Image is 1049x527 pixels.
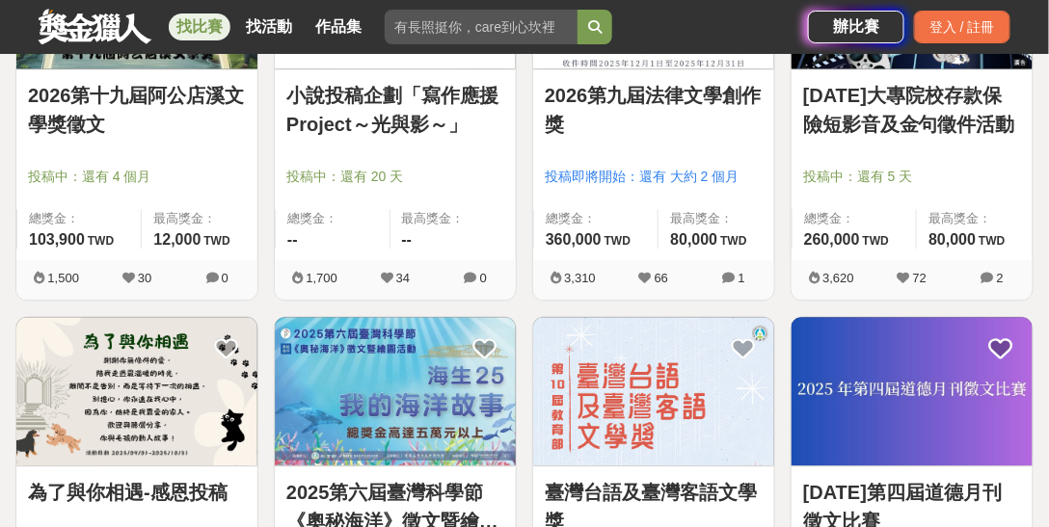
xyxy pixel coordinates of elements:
a: Cover Image [792,317,1033,466]
img: Cover Image [792,317,1033,465]
span: TWD [605,234,631,248]
a: 找活動 [238,13,300,40]
span: 最高獎金： [928,209,1021,228]
span: 投稿中：還有 5 天 [803,167,1021,187]
span: TWD [720,234,746,248]
a: 小說投稿企劃「寫作應援Project～光與影～」 [286,81,504,139]
span: -- [402,231,413,248]
a: 2026第十九屆阿公店溪文學獎徵文 [28,81,246,139]
span: 0 [222,271,229,285]
span: 最高獎金： [670,209,763,228]
input: 有長照挺你，care到心坎裡！青春出手，拍出照顧 影音徵件活動 [385,10,578,44]
span: 12,000 [153,231,201,248]
span: 3,310 [564,271,596,285]
span: 0 [480,271,487,285]
span: 30 [138,271,151,285]
span: TWD [979,234,1005,248]
span: 80,000 [670,231,717,248]
span: 2 [997,271,1004,285]
span: 360,000 [546,231,602,248]
span: 1,500 [47,271,79,285]
span: 總獎金： [804,209,904,228]
span: TWD [88,234,114,248]
span: 最高獎金： [402,209,505,228]
div: 登入 / 註冊 [914,11,1010,43]
a: 2026第九屆法律文學創作獎 [545,81,763,139]
span: 最高獎金： [153,209,246,228]
span: 34 [396,271,410,285]
img: Cover Image [533,317,774,465]
span: 260,000 [804,231,860,248]
span: 66 [655,271,668,285]
a: 找比賽 [169,13,230,40]
a: [DATE]大專院校存款保險短影音及金句徵件活動 [803,81,1021,139]
a: 作品集 [308,13,369,40]
img: Cover Image [275,317,516,465]
span: TWD [203,234,229,248]
a: 為了與你相遇-感恩投稿 [28,478,246,507]
span: 總獎金： [287,209,378,228]
span: 總獎金： [29,209,129,228]
span: 1,700 [306,271,337,285]
a: 辦比賽 [808,11,904,43]
span: 投稿中：還有 4 個月 [28,167,246,187]
span: 投稿即將開始：還有 大約 2 個月 [545,167,763,187]
a: Cover Image [16,317,257,466]
span: 72 [913,271,927,285]
span: 103,900 [29,231,85,248]
span: 總獎金： [546,209,646,228]
span: 投稿中：還有 20 天 [286,167,504,187]
a: Cover Image [275,317,516,466]
span: -- [287,231,298,248]
span: TWD [863,234,889,248]
span: 3,620 [822,271,854,285]
span: 80,000 [928,231,976,248]
a: Cover Image [533,317,774,466]
img: Cover Image [16,317,257,465]
span: 1 [739,271,745,285]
